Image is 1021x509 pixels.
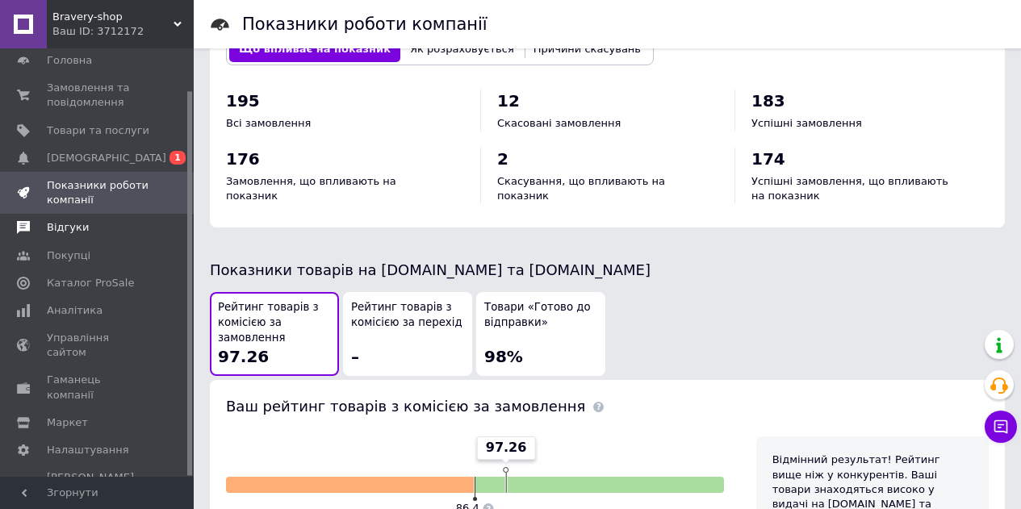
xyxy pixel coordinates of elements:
button: Рейтинг товарів з комісією за перехід– [343,292,472,376]
div: Ваш ID: 3712172 [52,24,194,39]
span: 195 [226,91,260,111]
span: Скасовані замовлення [497,117,621,129]
span: Успішні замовлення, що впливають на показник [751,175,948,202]
span: Налаштування [47,443,129,457]
span: Скасування, що впливають на показник [497,175,665,202]
button: Як розраховується [400,36,524,62]
span: Показники товарів на [DOMAIN_NAME] та [DOMAIN_NAME] [210,261,651,278]
button: Що впливає на показник [229,36,400,62]
span: 176 [226,149,260,169]
span: Замовлення, що впливають на показник [226,175,396,202]
span: Товари «Готово до відправки» [484,300,597,330]
button: Товари «Готово до відправки»98% [476,292,605,376]
span: Гаманець компанії [47,373,149,402]
h1: Показники роботи компанії [242,15,487,34]
button: Чат з покупцем [985,411,1017,443]
span: 97.26 [218,347,269,366]
span: [DEMOGRAPHIC_DATA] [47,151,166,165]
button: Причини скасувань [524,36,651,62]
span: Аналітика [47,303,103,318]
span: 1 [169,151,186,165]
span: 97.26 [486,439,527,457]
span: Рейтинг товарів з комісією за замовлення [218,300,331,345]
span: 98% [484,347,523,366]
span: Каталог ProSale [47,276,134,290]
span: Управління сайтом [47,331,149,360]
span: Покупці [47,248,90,263]
span: Показники роботи компанії [47,178,149,207]
span: 183 [751,91,785,111]
span: 174 [751,149,785,169]
span: – [351,347,359,366]
span: Маркет [47,415,88,430]
span: Товари та послуги [47,123,149,138]
span: Рейтинг товарів з комісією за перехід [351,300,464,330]
button: Рейтинг товарів з комісією за замовлення97.26 [210,292,339,376]
span: Bravery-shop [52,10,174,24]
span: Ваш рейтинг товарів з комісією за замовлення [226,398,585,415]
span: 12 [497,91,520,111]
span: Відгуки [47,220,89,235]
span: Успішні замовлення [751,117,862,129]
span: Головна [47,53,92,68]
span: 2 [497,149,508,169]
span: Всі замовлення [226,117,311,129]
span: Замовлення та повідомлення [47,81,149,110]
